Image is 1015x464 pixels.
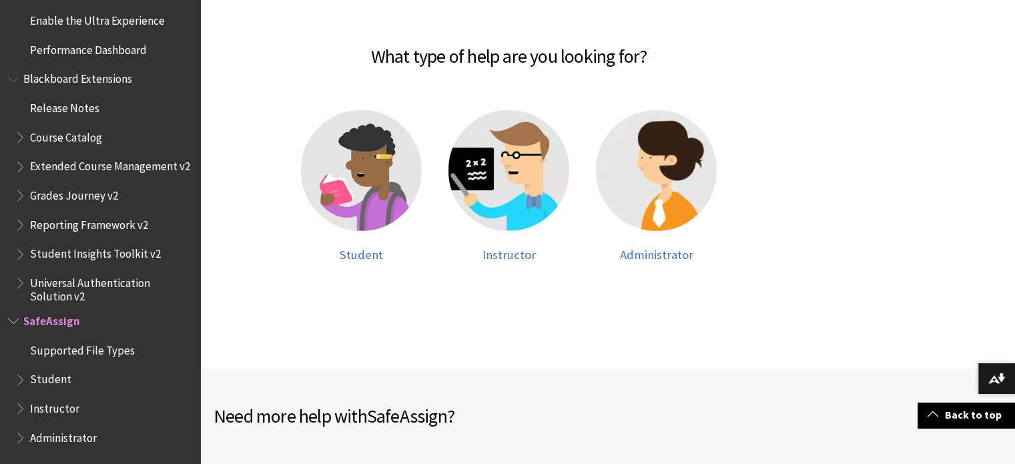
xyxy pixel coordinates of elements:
[214,26,804,70] h2: What type of help are you looking for?
[30,339,135,357] span: Supported File Types
[596,110,717,262] a: Administrator help Administrator
[30,126,102,144] span: Course Catalog
[30,9,165,27] span: Enable the Ultra Experience
[30,184,118,202] span: Grades Journey v2
[620,247,693,262] span: Administrator
[23,310,80,328] span: SafeAssign
[214,402,608,430] h2: Need more help with ?
[340,247,383,262] span: Student
[30,272,191,303] span: Universal Authentication Solution v2
[30,369,71,387] span: Student
[448,110,569,231] img: Instructor help
[30,397,79,415] span: Instructor
[482,247,536,262] span: Instructor
[30,214,148,232] span: Reporting Framework v2
[30,427,97,445] span: Administrator
[301,110,422,262] a: Student help Student
[30,243,161,261] span: Student Insights Toolkit v2
[23,68,132,86] span: Blackboard Extensions
[8,68,192,304] nav: Book outline for Blackboard Extensions
[301,110,422,231] img: Student help
[448,110,569,262] a: Instructor help Instructor
[8,310,192,449] nav: Book outline for Blackboard SafeAssign
[918,403,1015,427] a: Back to top
[367,404,447,428] span: SafeAssign
[30,39,147,57] span: Performance Dashboard
[30,97,99,115] span: Release Notes
[596,110,717,231] img: Administrator help
[30,156,190,174] span: Extended Course Management v2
